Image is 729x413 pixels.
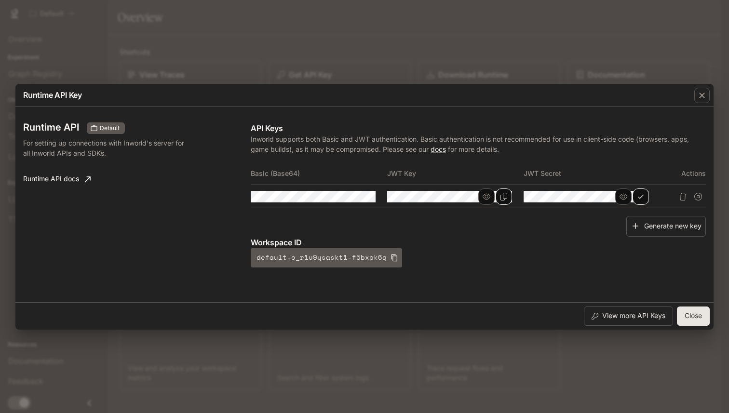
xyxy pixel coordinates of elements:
[584,306,673,326] button: View more API Keys
[661,162,706,185] th: Actions
[675,189,690,204] button: Delete API key
[23,122,79,132] h3: Runtime API
[626,216,706,237] button: Generate new key
[251,134,706,154] p: Inworld supports both Basic and JWT authentication. Basic authentication is not recommended for u...
[677,306,710,326] button: Close
[496,188,512,205] button: Copy Key
[87,122,125,134] div: These keys will apply to your current workspace only
[251,122,706,134] p: API Keys
[96,124,123,133] span: Default
[19,170,94,189] a: Runtime API docs
[387,162,524,185] th: JWT Key
[690,189,706,204] button: Suspend API key
[251,237,706,248] p: Workspace ID
[524,162,660,185] th: JWT Secret
[431,145,446,153] a: docs
[251,162,387,185] th: Basic (Base64)
[633,188,649,205] button: Copy Secret
[23,89,82,101] p: Runtime API Key
[23,138,188,158] p: For setting up connections with Inworld's server for all Inworld APIs and SDKs.
[251,248,402,267] button: default-o_r1u9ysaskt1-f5bxpk6q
